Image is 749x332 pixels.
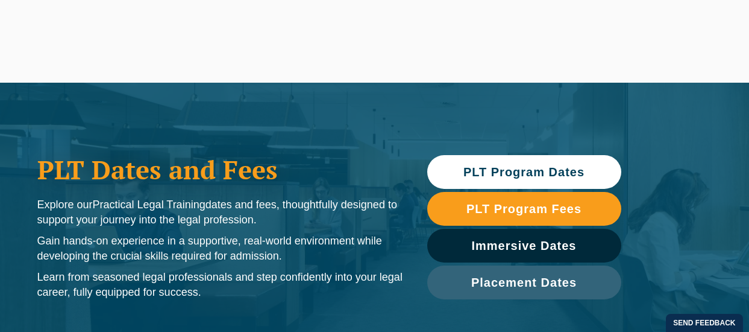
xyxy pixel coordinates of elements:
a: PLT Program Dates [427,155,621,189]
a: PLT Program Fees [427,192,621,226]
a: Immersive Dates [427,229,621,263]
span: PLT Program Fees [466,203,581,215]
h1: PLT Dates and Fees [37,155,403,185]
span: Practical Legal Training [93,199,205,211]
p: Learn from seasoned legal professionals and step confidently into your legal career, fully equipp... [37,270,403,300]
span: Immersive Dates [472,240,577,252]
a: Placement Dates [427,266,621,299]
p: Gain hands-on experience in a supportive, real-world environment while developing the crucial ski... [37,234,403,264]
span: Placement Dates [471,276,577,289]
p: Explore our dates and fees, thoughtfully designed to support your journey into the legal profession. [37,197,403,228]
span: PLT Program Dates [463,166,584,178]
